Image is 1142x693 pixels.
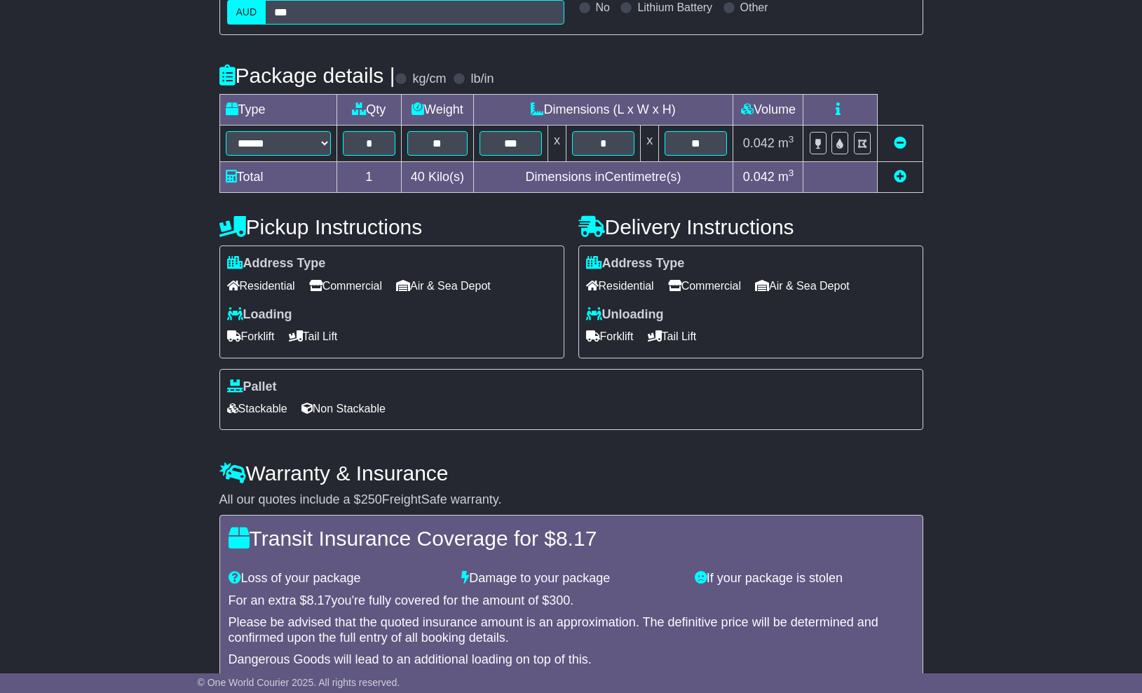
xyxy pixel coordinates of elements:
[789,168,794,178] sup: 3
[219,215,564,238] h4: Pickup Instructions
[361,492,382,506] span: 250
[307,593,332,607] span: 8.17
[227,379,277,395] label: Pallet
[229,527,914,550] h4: Transit Insurance Coverage for $
[586,275,654,297] span: Residential
[743,170,775,184] span: 0.042
[309,275,382,297] span: Commercial
[473,162,733,193] td: Dimensions in Centimetre(s)
[668,275,741,297] span: Commercial
[227,307,292,323] label: Loading
[227,275,295,297] span: Residential
[586,256,685,271] label: Address Type
[227,256,326,271] label: Address Type
[337,95,402,126] td: Qty
[229,615,914,645] div: Please be advised that the quoted insurance amount is an approximation. The definitive price will...
[740,1,768,14] label: Other
[733,95,803,126] td: Volume
[688,571,921,586] div: If your package is stolen
[402,162,474,193] td: Kilo(s)
[227,398,287,419] span: Stackable
[549,593,570,607] span: 300
[586,307,664,323] label: Unloading
[402,95,474,126] td: Weight
[227,325,275,347] span: Forklift
[301,398,386,419] span: Non Stackable
[586,325,634,347] span: Forklift
[556,527,597,550] span: 8.17
[578,215,923,238] h4: Delivery Instructions
[778,136,794,150] span: m
[473,95,733,126] td: Dimensions (L x W x H)
[412,72,446,87] label: kg/cm
[219,64,395,87] h4: Package details |
[755,275,850,297] span: Air & Sea Depot
[789,134,794,144] sup: 3
[289,325,338,347] span: Tail Lift
[548,126,566,162] td: x
[219,492,923,508] div: All our quotes include a $ FreightSafe warranty.
[219,95,337,126] td: Type
[454,571,688,586] div: Damage to your package
[396,275,491,297] span: Air & Sea Depot
[411,170,425,184] span: 40
[778,170,794,184] span: m
[894,136,906,150] a: Remove this item
[894,170,906,184] a: Add new item
[337,162,402,193] td: 1
[648,325,697,347] span: Tail Lift
[470,72,494,87] label: lb/in
[596,1,610,14] label: No
[219,462,923,485] h4: Warranty & Insurance
[219,162,337,193] td: Total
[229,652,914,668] div: Dangerous Goods will lead to an additional loading on top of this.
[743,136,775,150] span: 0.042
[637,1,712,14] label: Lithium Battery
[641,126,659,162] td: x
[198,677,400,688] span: © One World Courier 2025. All rights reserved.
[229,593,914,609] div: For an extra $ you're fully covered for the amount of $ .
[222,571,455,586] div: Loss of your package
